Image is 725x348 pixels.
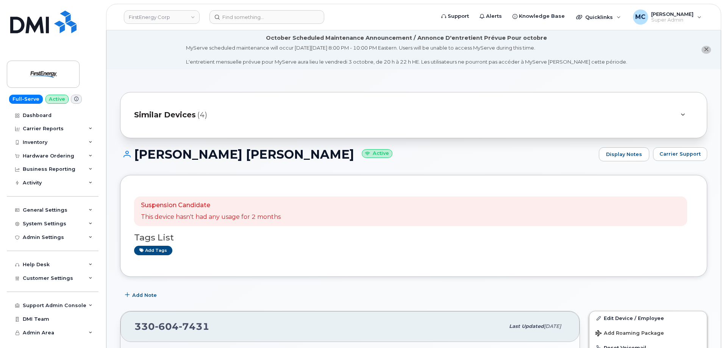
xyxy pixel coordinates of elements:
a: Add tags [134,246,172,255]
p: Suspension Candidate [141,201,281,210]
p: This device hasn't had any usage for 2 months [141,213,281,222]
a: Edit Device / Employee [589,311,707,325]
button: Add Note [120,288,163,302]
button: Add Roaming Package [589,325,707,340]
span: Add Roaming Package [595,330,664,337]
button: Carrier Support [653,147,707,161]
h3: Tags List [134,233,693,242]
span: Last updated [509,323,544,329]
button: close notification [702,46,711,54]
span: Carrier Support [659,150,701,158]
small: Active [362,149,392,158]
span: 604 [155,321,179,332]
span: (4) [197,109,207,120]
span: 330 [134,321,209,332]
div: October Scheduled Maintenance Announcement / Annonce D'entretient Prévue Pour octobre [266,34,547,42]
div: MyServe scheduled maintenance will occur [DATE][DATE] 8:00 PM - 10:00 PM Eastern. Users will be u... [186,44,627,66]
span: Similar Devices [134,109,196,120]
span: [DATE] [544,323,561,329]
h1: [PERSON_NAME] [PERSON_NAME] [120,148,595,161]
a: Display Notes [599,147,649,162]
span: Add Note [132,292,157,299]
span: 7431 [179,321,209,332]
